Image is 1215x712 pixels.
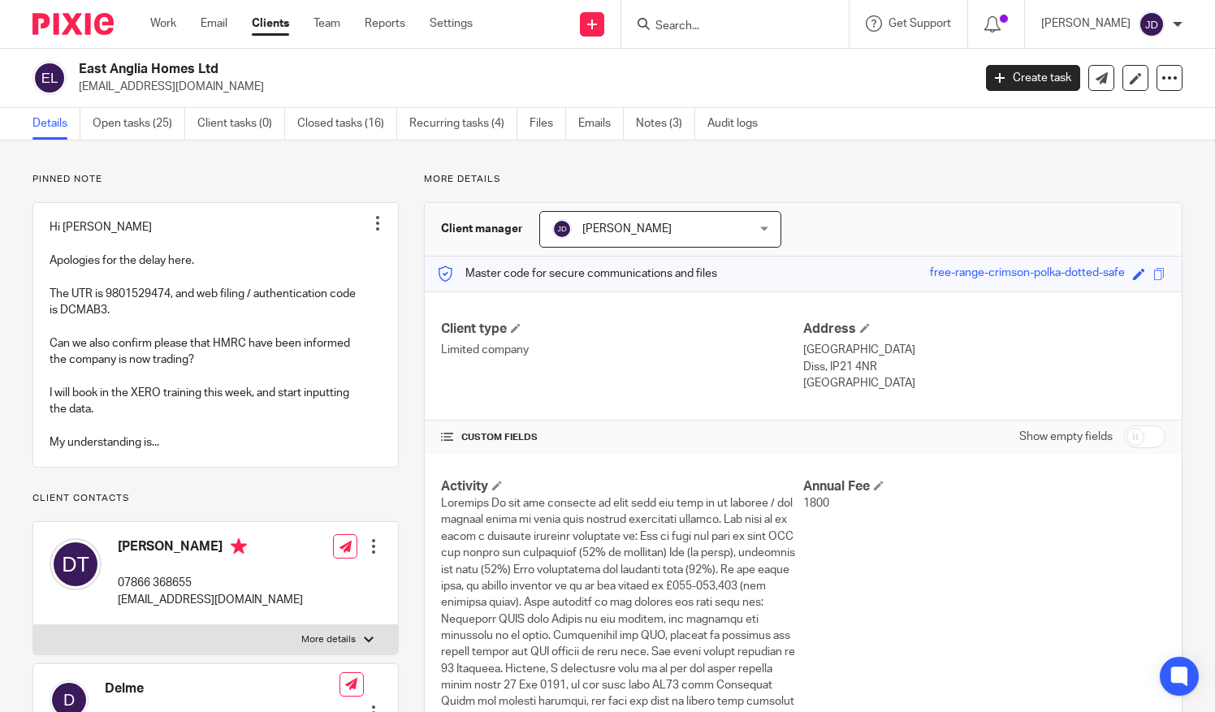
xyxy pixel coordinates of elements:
a: Files [530,108,566,140]
a: Recurring tasks (4) [409,108,517,140]
a: Closed tasks (16) [297,108,397,140]
h4: [PERSON_NAME] [118,538,303,559]
a: Reports [365,15,405,32]
span: [PERSON_NAME] [582,223,672,235]
a: Settings [430,15,473,32]
img: svg%3E [1139,11,1165,37]
div: free-range-crimson-polka-dotted-safe [930,265,1125,283]
a: Open tasks (25) [93,108,185,140]
p: [PERSON_NAME] [1041,15,1131,32]
h4: Client type [441,321,803,338]
h4: Activity [441,478,803,495]
p: [EMAIL_ADDRESS][DOMAIN_NAME] [118,592,303,608]
a: Client tasks (0) [197,108,285,140]
a: Clients [252,15,289,32]
a: Notes (3) [636,108,695,140]
p: 07866 368655 [118,575,303,591]
h4: CUSTOM FIELDS [441,431,803,444]
span: Get Support [889,18,951,29]
h2: East Anglia Homes Ltd [79,61,785,78]
a: Emails [578,108,624,140]
p: [EMAIL_ADDRESS][DOMAIN_NAME] [79,79,962,95]
p: More details [301,633,356,646]
a: Details [32,108,80,140]
a: Create task [986,65,1080,91]
h4: Delme [105,680,339,697]
p: Pinned note [32,173,399,186]
a: Work [150,15,176,32]
a: Team [313,15,340,32]
a: Email [201,15,227,32]
img: svg%3E [50,538,102,590]
h4: Address [803,321,1165,338]
input: Search [654,19,800,34]
label: Show empty fields [1019,429,1113,445]
p: Limited company [441,342,803,358]
img: svg%3E [32,61,67,95]
p: Client contacts [32,492,399,505]
img: Pixie [32,13,114,35]
p: [GEOGRAPHIC_DATA] [803,375,1165,391]
span: 1800 [803,498,829,509]
p: Diss, IP21 4NR [803,359,1165,375]
p: Master code for secure communications and files [437,265,717,282]
p: [GEOGRAPHIC_DATA] [803,342,1165,358]
i: Primary [231,538,247,554]
h4: Annual Fee [803,478,1165,495]
p: More details [424,173,1183,186]
img: svg%3E [552,219,572,239]
h3: Client manager [441,221,523,237]
a: Audit logs [707,108,770,140]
